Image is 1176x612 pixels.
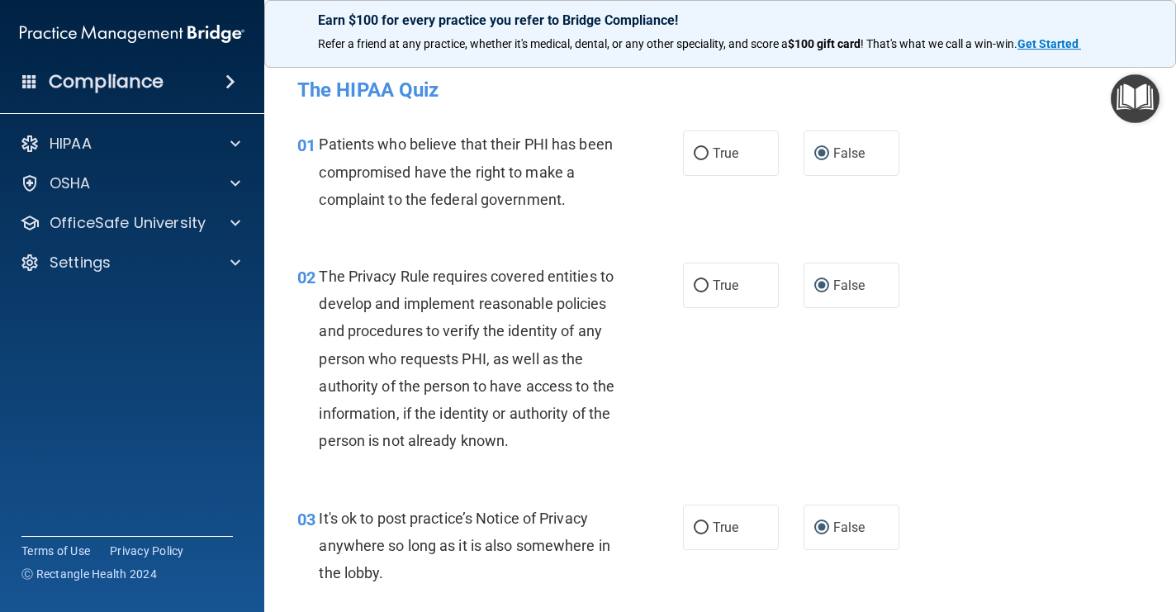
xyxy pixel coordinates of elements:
a: Settings [20,253,240,273]
p: OfficeSafe University [50,213,206,233]
span: False [833,519,865,535]
a: OfficeSafe University [20,213,240,233]
span: 03 [297,510,315,529]
a: Get Started [1017,37,1081,50]
span: False [833,145,865,161]
h4: Compliance [49,70,164,93]
a: Privacy Policy [110,543,184,559]
a: OSHA [20,173,240,193]
a: HIPAA [20,134,240,154]
button: Open Resource Center [1111,74,1159,123]
input: True [694,522,709,534]
span: The Privacy Rule requires covered entities to develop and implement reasonable policies and proce... [319,268,614,449]
span: True [713,145,738,161]
span: Ⓒ Rectangle Health 2024 [21,566,157,582]
span: True [713,278,738,293]
span: Patients who believe that their PHI has been compromised have the right to make a complaint to th... [319,135,612,207]
span: False [833,278,865,293]
strong: Get Started [1017,37,1079,50]
img: PMB logo [20,17,244,50]
span: Refer a friend at any practice, whether it's medical, dental, or any other speciality, and score a [318,37,788,50]
input: False [814,522,829,534]
input: True [694,280,709,292]
span: 02 [297,268,315,287]
p: Settings [50,253,111,273]
input: False [814,280,829,292]
span: 01 [297,135,315,155]
h4: The HIPAA Quiz [297,79,1143,101]
p: OSHA [50,173,91,193]
input: True [694,148,709,160]
span: True [713,519,738,535]
strong: $100 gift card [788,37,861,50]
p: HIPAA [50,134,92,154]
span: ! That's what we call a win-win. [861,37,1017,50]
span: It's ok to post practice’s Notice of Privacy anywhere so long as it is also somewhere in the lobby. [319,510,609,581]
p: Earn $100 for every practice you refer to Bridge Compliance! [318,12,1122,28]
a: Terms of Use [21,543,90,559]
input: False [814,148,829,160]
